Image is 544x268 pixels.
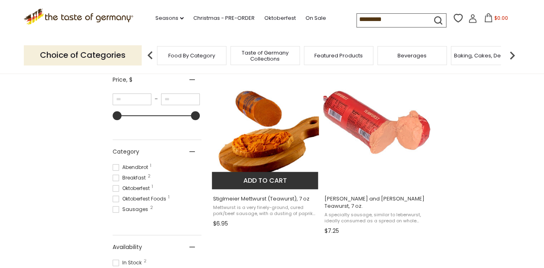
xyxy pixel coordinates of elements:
[152,185,153,189] span: 1
[161,93,200,105] input: Maximum value
[193,14,255,23] a: Christmas - PRE-ORDER
[144,259,146,263] span: 2
[155,14,184,23] a: Seasons
[150,164,151,168] span: 1
[113,243,142,251] span: Availability
[168,53,215,59] a: Food By Category
[113,174,148,181] span: Breakfast
[314,53,363,59] a: Featured Products
[324,195,429,210] span: [PERSON_NAME] and [PERSON_NAME] Teawurst, 7 oz.
[212,172,318,189] button: Add to cart
[113,148,139,156] span: Category
[113,206,151,213] span: Sausages
[150,206,153,210] span: 2
[151,95,161,103] span: –
[479,13,513,25] button: $0.00
[324,227,339,235] span: $7.25
[494,15,508,21] span: $0.00
[142,47,158,63] img: previous arrow
[148,174,151,178] span: 2
[264,14,296,23] a: Oktoberfest
[113,195,169,203] span: Oktoberfest Foods
[113,185,152,192] span: Oktoberfest
[398,53,427,59] a: Beverages
[213,205,318,217] span: Mettwurst is a very finely-ground, cured pork/beef sausage, with a dusting of paprika, which is r...
[233,50,297,62] a: Taste of Germany Collections
[113,76,132,84] span: Price
[213,195,318,203] span: Stiglmeier Mettwurst (Teawurst), 7 oz
[113,93,151,105] input: Minimum value
[305,14,326,23] a: On Sale
[323,68,430,238] a: Schaller and Weber Teawurst, 7 oz.
[212,68,319,230] a: Stiglmeier Mettwurst (Teawurst), 7 oz
[24,45,142,65] p: Choice of Categories
[126,76,132,84] span: , $
[168,195,169,199] span: 1
[504,47,520,63] img: next arrow
[113,259,144,266] span: In Stock
[113,164,151,171] span: Abendbrot
[324,212,429,224] span: A specialty sausage, similar to leberwurst, ideally consumed as a spread on whole grain, toasted,...
[454,53,517,59] a: Baking, Cakes, Desserts
[213,219,228,228] span: $6.95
